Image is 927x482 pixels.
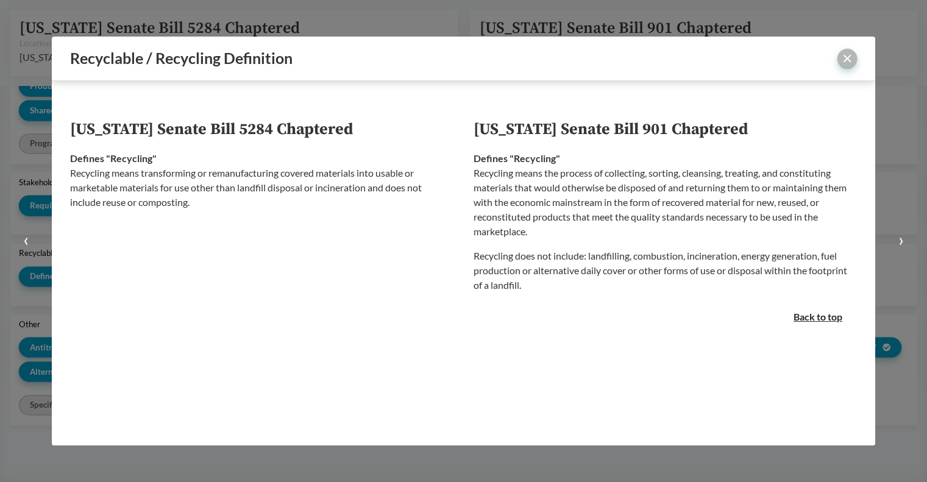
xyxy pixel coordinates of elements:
p: Recycling means transforming or remanufacturing covered materials into usable or marketable mater... [70,166,454,210]
th: [US_STATE] Senate Bill 901 Chaptered [464,118,858,141]
button: close [837,49,857,68]
button: Back to top [779,302,857,331]
p: Recycling means the process of collecting, sorting, cleansing, treating, and constituting materia... [474,166,858,239]
small: › [898,228,904,250]
small: ‹ [23,228,29,250]
strong: Defines "Recycling" [474,152,560,164]
strong: Defines "Recycling" [70,152,157,164]
div: Recyclable / Recycling Definition [70,49,795,67]
p: Recycling does not include: landfilling, combustion, incineration, energy generation, fuel produc... [474,249,858,292]
th: [US_STATE] Senate Bill 5284 Chaptered [70,118,464,141]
